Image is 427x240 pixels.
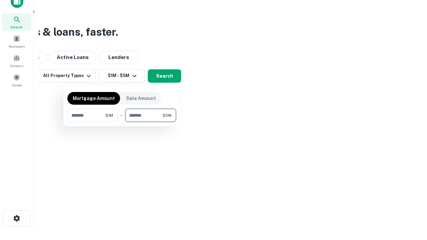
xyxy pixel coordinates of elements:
[126,95,156,102] p: Sale Amount
[73,95,115,102] p: Mortgage Amount
[162,112,171,118] span: $5M
[394,165,427,197] iframe: Chat Widget
[105,112,113,118] span: $1M
[120,109,122,122] div: -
